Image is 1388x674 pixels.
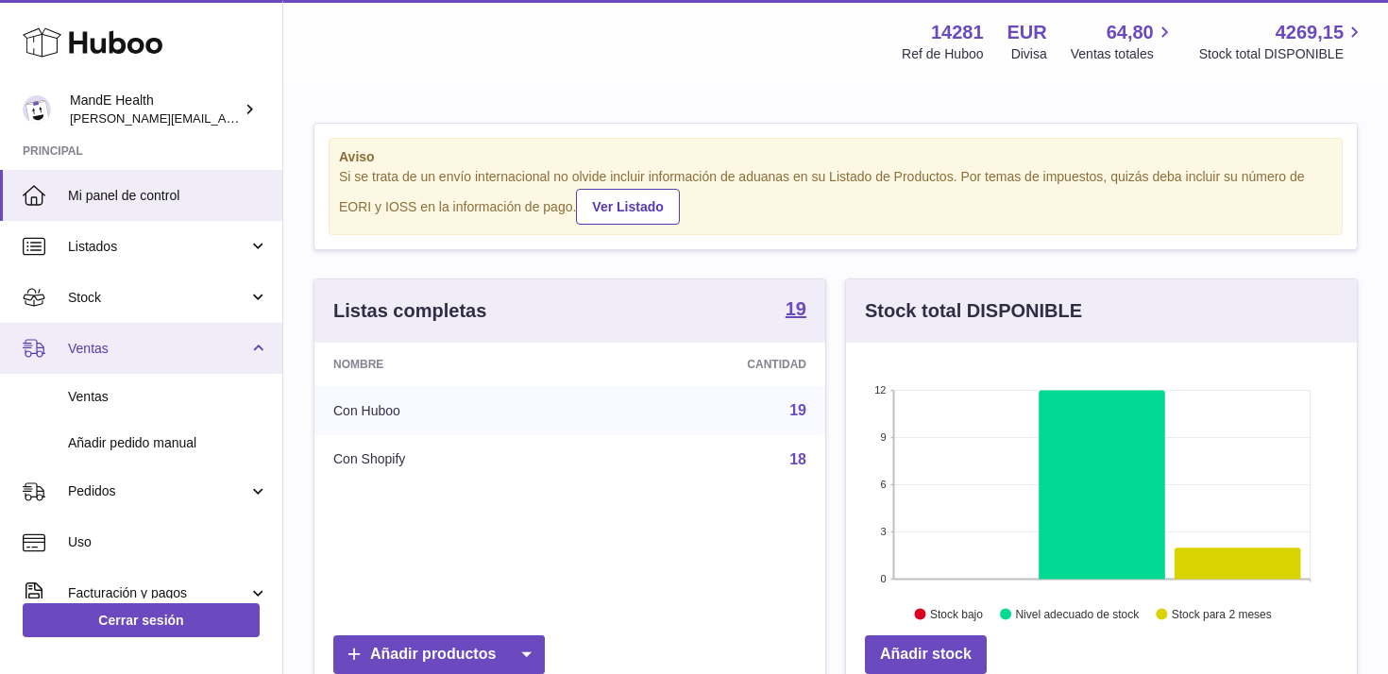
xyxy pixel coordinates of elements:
[865,298,1082,324] h3: Stock total DISPONIBLE
[880,431,886,443] text: 9
[314,435,585,484] td: Con Shopify
[23,603,260,637] a: Cerrar sesión
[1199,20,1365,63] a: 4269,15 Stock total DISPONIBLE
[874,384,886,396] text: 12
[789,451,806,467] a: 18
[68,584,248,602] span: Facturación y pagos
[68,340,248,358] span: Ventas
[1007,20,1047,45] strong: EUR
[1015,607,1140,620] text: Nivel adecuado de stock
[902,45,983,63] div: Ref de Huboo
[1199,45,1365,63] span: Stock total DISPONIBLE
[1172,607,1272,620] text: Stock para 2 meses
[880,526,886,537] text: 3
[1276,20,1344,45] span: 4269,15
[865,635,987,674] a: Añadir stock
[585,343,825,386] th: Cantidad
[880,573,886,584] text: 0
[68,533,268,551] span: Uso
[930,607,983,620] text: Stock bajo
[70,92,240,127] div: MandE Health
[339,168,1332,225] div: Si se trata de un envío internacional no olvide incluir información de aduanas en su Listado de P...
[333,298,486,324] h3: Listas completas
[68,289,248,307] span: Stock
[68,187,268,205] span: Mi panel de control
[880,479,886,490] text: 6
[68,238,248,256] span: Listados
[68,434,268,452] span: Añadir pedido manual
[68,388,268,406] span: Ventas
[1071,45,1176,63] span: Ventas totales
[786,299,806,322] a: 19
[68,482,248,500] span: Pedidos
[333,635,545,674] a: Añadir productos
[23,95,51,124] img: luis.mendieta@mandehealth.com
[339,148,1332,166] strong: Aviso
[1011,45,1047,63] div: Divisa
[1071,20,1176,63] a: 64,80 Ventas totales
[931,20,984,45] strong: 14281
[1107,20,1154,45] span: 64,80
[314,343,585,386] th: Nombre
[789,402,806,418] a: 19
[786,299,806,318] strong: 19
[576,189,679,225] a: Ver Listado
[314,386,585,435] td: Con Huboo
[70,110,480,126] span: [PERSON_NAME][EMAIL_ADDRESS][PERSON_NAME][DOMAIN_NAME]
